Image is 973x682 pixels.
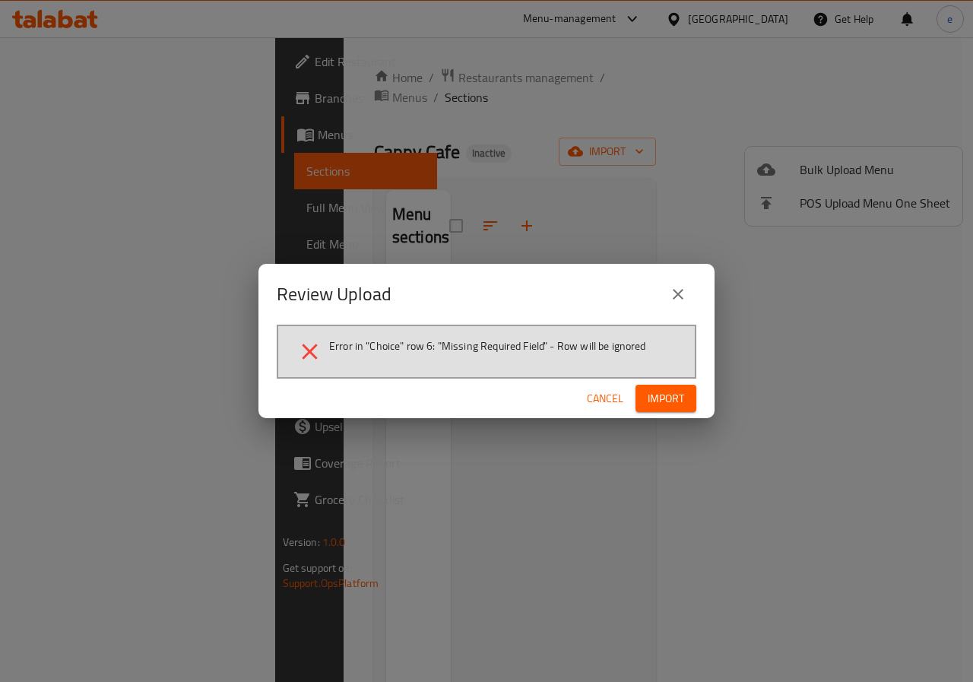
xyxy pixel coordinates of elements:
button: Import [635,385,696,413]
span: Cancel [587,389,623,408]
span: Error in "Choice" row 6: "Missing Required Field" - Row will be ignored [329,338,646,354]
button: Cancel [581,385,629,413]
h2: Review Upload [277,282,391,306]
span: Import [648,389,684,408]
button: close [660,276,696,312]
